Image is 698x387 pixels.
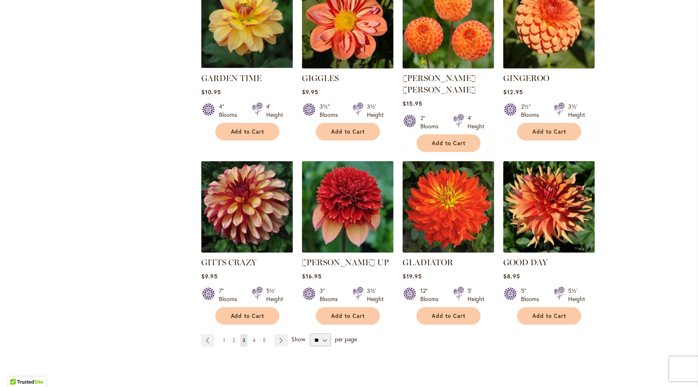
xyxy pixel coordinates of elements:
button: Add to Cart [417,134,481,152]
span: $9.95 [302,88,318,96]
a: [PERSON_NAME] UP [302,257,389,267]
a: GITTY UP [302,247,394,255]
div: 3½' Height [367,102,384,119]
div: 3½' Height [568,102,585,119]
span: Show [291,336,305,343]
button: Add to Cart [316,123,380,141]
div: 3½' Height [367,287,384,303]
div: 4" Blooms [219,102,242,119]
a: GOOD DAY [503,257,548,267]
a: [PERSON_NAME] [PERSON_NAME] [403,73,476,95]
img: GITTY UP [302,161,394,253]
span: $12.95 [503,88,523,96]
span: 3 [242,337,245,343]
iframe: Launch Accessibility Center [6,358,29,381]
span: 4 [253,337,256,343]
span: $8.95 [503,272,520,280]
a: Gitts Crazy [201,247,293,255]
a: GITTS CRAZY [201,257,257,267]
img: Gitts Crazy [201,161,293,253]
span: $16.95 [302,272,322,280]
div: 3" Blooms [320,287,343,303]
a: 4 [251,334,258,347]
button: Add to Cart [517,307,581,325]
span: per page [335,336,357,343]
button: Add to Cart [417,307,481,325]
span: 2 [233,337,235,343]
img: Gladiator [403,161,494,253]
a: 1 [221,334,227,347]
div: 4' Height [266,102,283,119]
span: Add to Cart [231,128,265,135]
a: 5 [261,334,268,347]
a: GINGEROO [503,63,595,70]
span: Add to Cart [332,128,365,135]
a: GARDEN TIME [201,73,262,83]
span: Add to Cart [432,313,466,320]
span: Add to Cart [332,313,365,320]
button: Add to Cart [517,123,581,141]
span: Add to Cart [533,313,567,320]
a: GIGGLES [302,73,339,83]
a: GIGGLES [302,63,394,70]
div: 5' Height [468,287,484,303]
div: 5" Blooms [521,287,544,303]
div: 7" Blooms [219,287,242,303]
a: GINGER WILLO [403,63,494,70]
span: Add to Cart [231,313,265,320]
a: 2 [230,334,237,347]
div: 5½' Height [266,287,283,303]
div: 5½' Height [568,287,585,303]
span: $19.95 [403,272,422,280]
span: $10.95 [201,88,221,96]
span: $9.95 [201,272,218,280]
span: 1 [223,337,225,343]
a: Gladiator [403,247,494,255]
img: GOOD DAY [503,161,595,253]
a: GOOD DAY [503,247,595,255]
span: 5 [263,337,266,343]
span: $15.95 [403,100,422,107]
a: GINGEROO [503,73,549,83]
div: 4' Height [468,114,484,130]
span: Add to Cart [533,128,567,135]
span: Add to Cart [432,140,466,147]
button: Add to Cart [215,307,279,325]
div: 2½" Blooms [521,102,544,119]
button: Add to Cart [316,307,380,325]
div: 2" Blooms [420,114,443,130]
a: GARDEN TIME [201,63,293,70]
div: 3½" Blooms [320,102,343,119]
a: GLADIATOR [403,257,453,267]
div: 12" Blooms [420,287,443,303]
button: Add to Cart [215,123,279,141]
